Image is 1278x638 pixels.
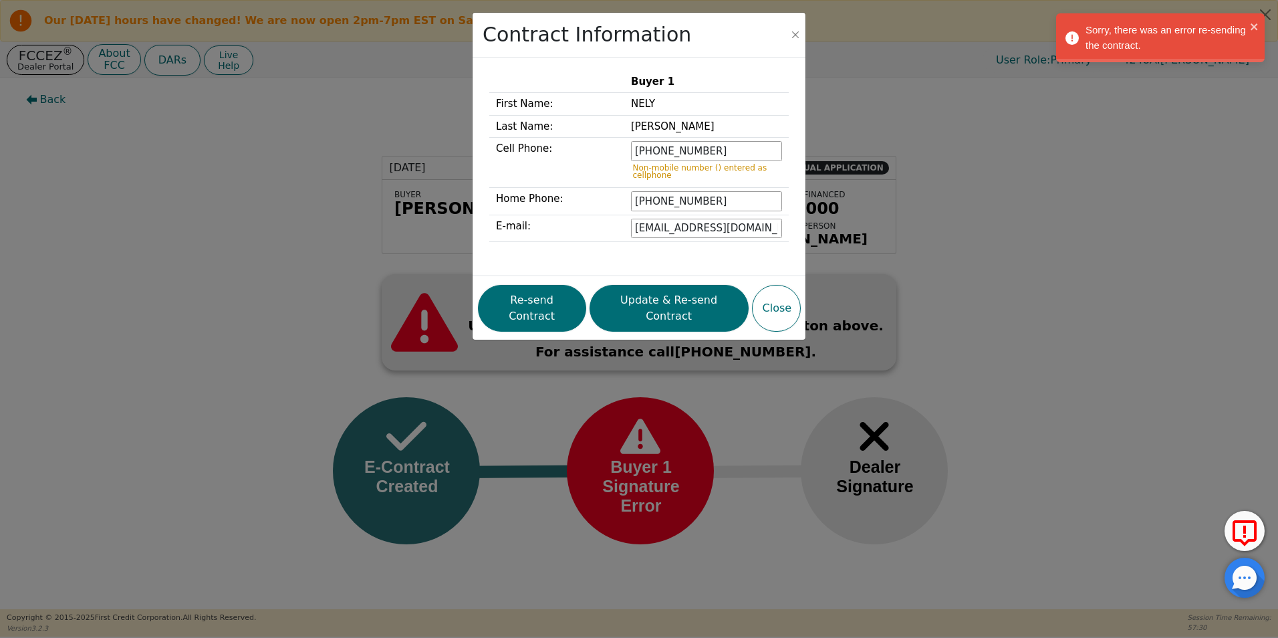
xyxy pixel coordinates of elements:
h2: Contract Information [483,23,691,47]
button: Close [789,28,802,41]
p: Non-mobile number () entered as cellphone [632,165,780,179]
input: 303-867-5309 x104 [631,141,782,161]
div: Sorry, there was an error re-sending the contract. [1085,23,1246,53]
td: Home Phone: [489,188,624,215]
td: First Name: [489,93,624,116]
td: Last Name: [489,115,624,138]
button: Close [752,285,801,332]
td: Cell Phone: [489,138,624,188]
td: NELY [624,93,789,116]
td: [PERSON_NAME] [624,115,789,138]
button: Update & Re-send Contract [590,285,749,332]
button: Report Error to FCC [1225,511,1265,551]
button: close [1250,19,1259,34]
input: 303-867-5309 x104 [631,191,782,211]
td: E-mail: [489,215,624,242]
th: Buyer 1 [624,71,789,93]
button: Re-send Contract [478,285,586,332]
